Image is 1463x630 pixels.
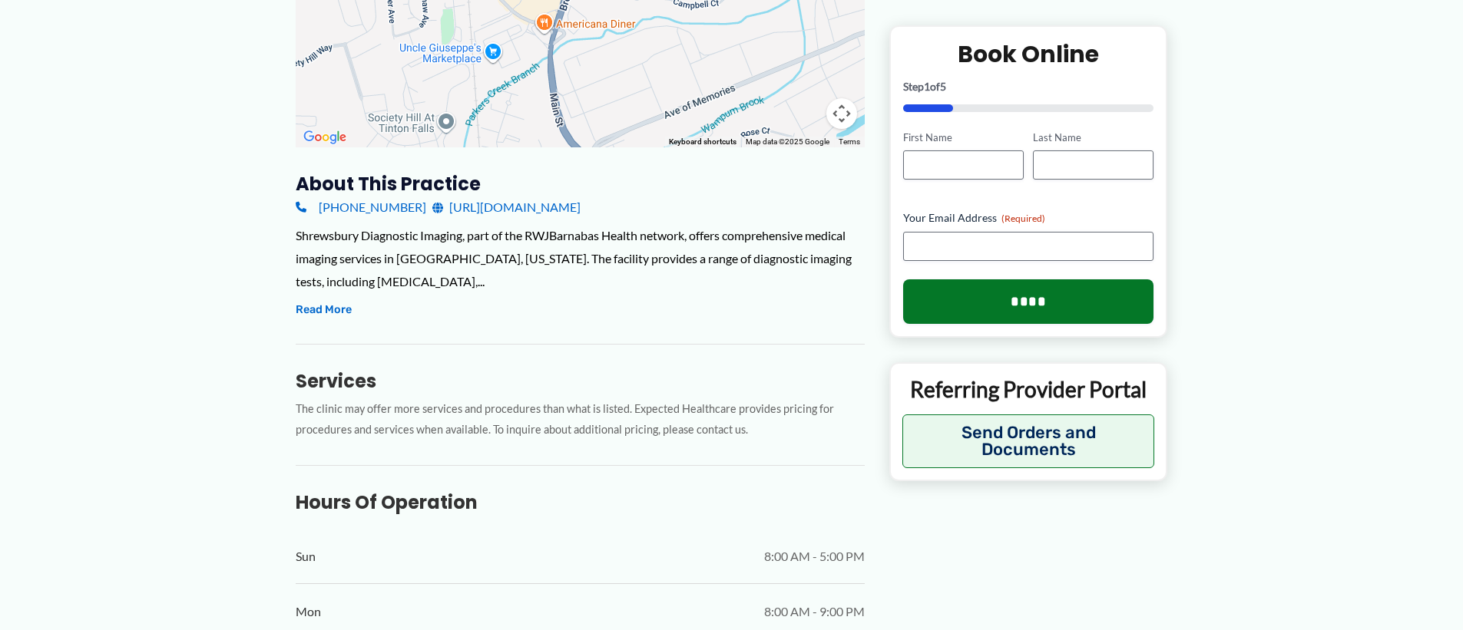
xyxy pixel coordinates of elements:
button: Map camera controls [826,98,857,129]
div: Shrewsbury Diagnostic Imaging, part of the RWJBarnabas Health network, offers comprehensive medic... [296,224,865,292]
a: Open this area in Google Maps (opens a new window) [300,127,350,147]
a: [URL][DOMAIN_NAME] [432,196,581,219]
h3: About this practice [296,172,865,196]
img: Google [300,127,350,147]
span: Map data ©2025 Google [746,137,829,146]
span: (Required) [1001,213,1045,224]
a: Terms (opens in new tab) [839,137,860,146]
label: Last Name [1033,130,1154,144]
p: Referring Provider Portal [902,375,1155,403]
button: Send Orders and Documents [902,414,1155,468]
label: Your Email Address [903,210,1154,226]
p: The clinic may offer more services and procedures than what is listed. Expected Healthcare provid... [296,399,865,440]
h3: Hours of Operation [296,490,865,514]
span: 8:00 AM - 5:00 PM [764,545,865,568]
button: Keyboard shortcuts [669,137,736,147]
h3: Services [296,369,865,393]
span: Mon [296,600,321,623]
a: [PHONE_NUMBER] [296,196,426,219]
span: 8:00 AM - 9:00 PM [764,600,865,623]
span: Sun [296,545,316,568]
span: 5 [940,79,946,92]
button: Read More [296,301,352,319]
label: First Name [903,130,1024,144]
span: 1 [924,79,930,92]
h2: Book Online [903,38,1154,68]
p: Step of [903,81,1154,91]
